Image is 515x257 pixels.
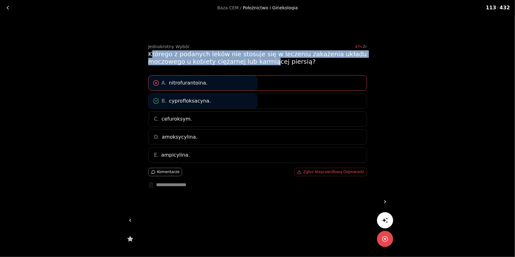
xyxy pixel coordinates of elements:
[154,115,159,123] span: C.
[240,6,241,10] span: /
[162,115,192,123] span: cefuroksym.
[162,97,167,105] span: B.
[243,6,298,10] div: Położnictwo i Ginekologia
[148,111,367,127] div: C.cefuroksym.
[294,168,367,176] button: Zgłoś Nieprawidłową Odpowiedź
[148,168,182,176] button: Komentarze
[498,4,499,11] span: /
[148,44,190,49] div: Jednokrotny Wybór
[161,151,190,159] span: ampicylina.
[363,44,367,49] div: 2
[355,44,367,49] div: 47%
[355,44,362,49] span: 47
[154,151,159,159] span: E.
[148,93,367,109] div: B.cyprofloksacyna.
[154,133,159,141] span: D.
[148,147,367,163] div: E.ampicylina.
[169,97,211,105] span: cyprofloksacyna.
[162,79,167,87] span: A.
[162,133,197,141] span: amoksycylina.
[148,129,367,145] div: D.amoksycylina.
[486,4,513,11] div: 113 432
[217,6,239,10] a: Baza CEM
[148,75,367,91] div: A.nitrofurantoina.
[148,50,367,65] div: Którego z podanych leków nie stosuje się w leczeniu zakażenia układu moczowego u kobiety ciężarne...
[169,79,208,87] span: nitrofurantoina.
